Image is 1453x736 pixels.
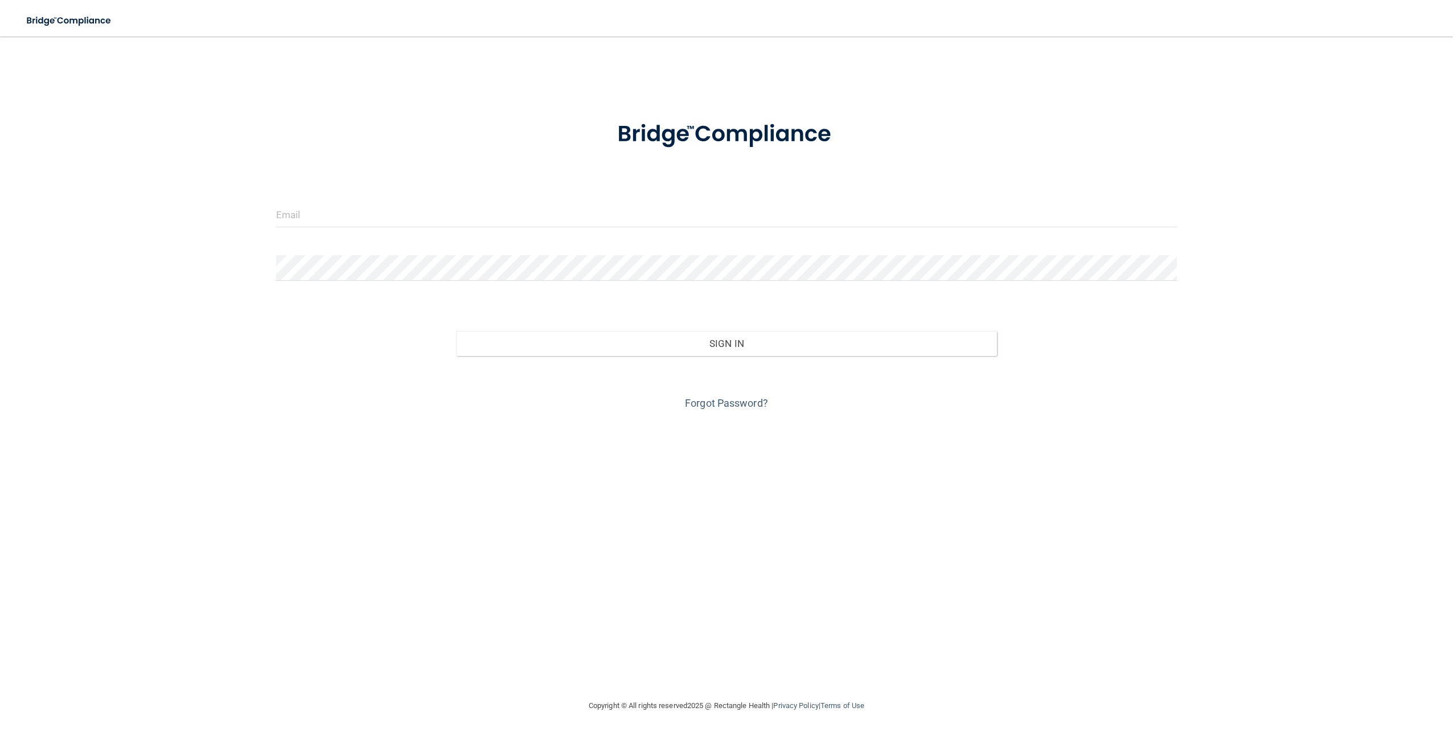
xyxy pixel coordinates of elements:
[685,397,768,409] a: Forgot Password?
[594,105,859,164] img: bridge_compliance_login_screen.278c3ca4.svg
[820,701,864,710] a: Terms of Use
[773,701,818,710] a: Privacy Policy
[519,688,934,724] div: Copyright © All rights reserved 2025 @ Rectangle Health | |
[17,9,122,32] img: bridge_compliance_login_screen.278c3ca4.svg
[456,331,996,356] button: Sign In
[276,202,1177,227] input: Email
